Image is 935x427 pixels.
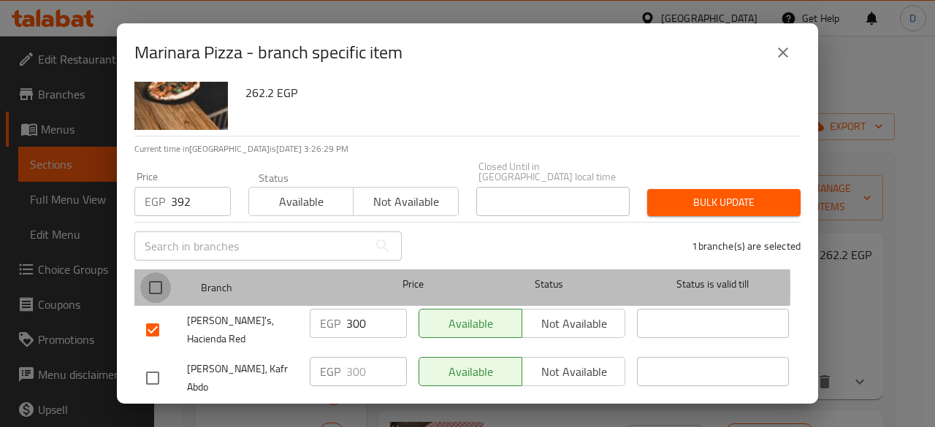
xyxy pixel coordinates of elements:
[692,239,801,253] p: 1 branche(s) are selected
[187,312,298,348] span: [PERSON_NAME]'s, Hacienda Red
[637,275,789,293] span: Status is valid till
[359,191,452,212] span: Not available
[245,82,789,103] h6: 262.2 EGP
[187,360,298,396] span: [PERSON_NAME], Kafr Abdo
[255,191,348,212] span: Available
[320,315,340,332] p: EGP
[171,187,231,216] input: Please enter price
[522,309,625,338] button: Not available
[346,309,407,338] input: Please enter price
[134,142,801,155] p: Current time in [GEOGRAPHIC_DATA] is [DATE] 3:26:29 PM
[134,231,368,261] input: Search in branches
[201,279,353,297] span: Branch
[353,187,458,216] button: Not available
[134,41,402,64] h2: Marinara Pizza - branch specific item
[365,275,462,293] span: Price
[419,309,522,338] button: Available
[425,313,516,334] span: Available
[528,313,619,334] span: Not available
[659,193,789,212] span: Bulk update
[145,193,165,210] p: EGP
[647,189,801,216] button: Bulk update
[473,275,625,293] span: Status
[346,357,407,386] input: Please enter price
[248,187,354,216] button: Available
[134,36,228,130] img: Marinara Pizza
[766,35,801,70] button: close
[320,363,340,380] p: EGP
